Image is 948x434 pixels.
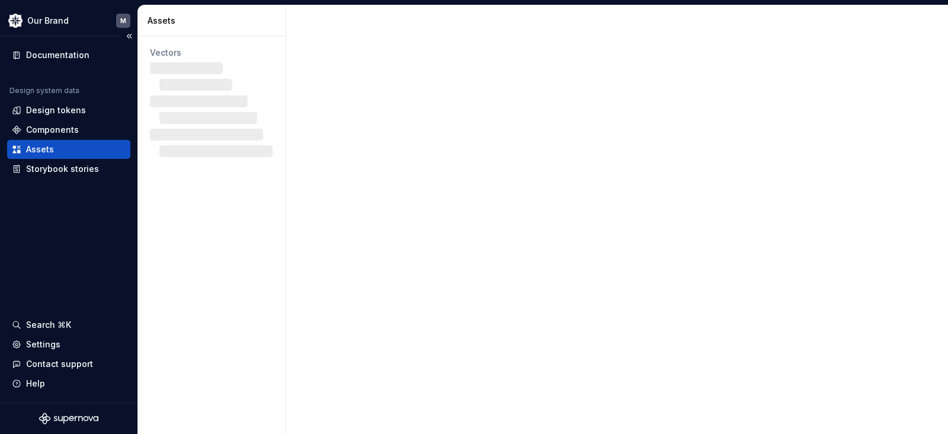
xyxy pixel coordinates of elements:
button: Contact support [7,355,130,374]
button: Search ⌘K [7,315,130,334]
div: Vectors [150,47,274,59]
div: Assets [26,143,54,155]
a: Storybook stories [7,159,130,178]
a: Settings [7,335,130,354]
button: Our BrandM [2,8,135,33]
div: Assets [148,15,281,27]
a: Design tokens [7,101,130,120]
a: Assets [7,140,130,159]
div: Settings [26,339,60,350]
div: Design system data [9,86,79,95]
button: Help [7,374,130,393]
div: Storybook stories [26,163,99,175]
div: Design tokens [26,104,86,116]
svg: Supernova Logo [39,413,98,425]
div: Components [26,124,79,136]
a: Documentation [7,46,130,65]
a: Components [7,120,130,139]
div: Contact support [26,358,93,370]
div: Help [26,378,45,390]
img: 344848e3-ec3d-4aa0-b708-b8ed6430a7e0.png [8,14,23,28]
div: Documentation [26,49,89,61]
button: Collapse sidebar [121,28,137,44]
div: M [120,16,126,25]
div: Our Brand [27,15,69,27]
div: Search ⌘K [26,319,71,331]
